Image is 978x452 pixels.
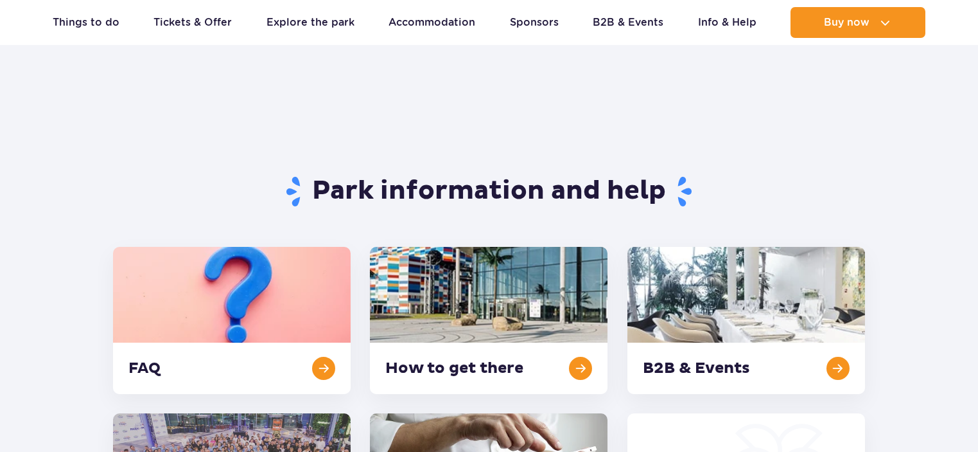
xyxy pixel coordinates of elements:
[153,7,232,38] a: Tickets & Offer
[266,7,354,38] a: Explore the park
[53,7,119,38] a: Things to do
[593,7,663,38] a: B2B & Events
[113,175,865,208] h1: Park information and help
[824,17,869,28] span: Buy now
[389,7,475,38] a: Accommodation
[698,7,756,38] a: Info & Help
[510,7,559,38] a: Sponsors
[790,7,925,38] button: Buy now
